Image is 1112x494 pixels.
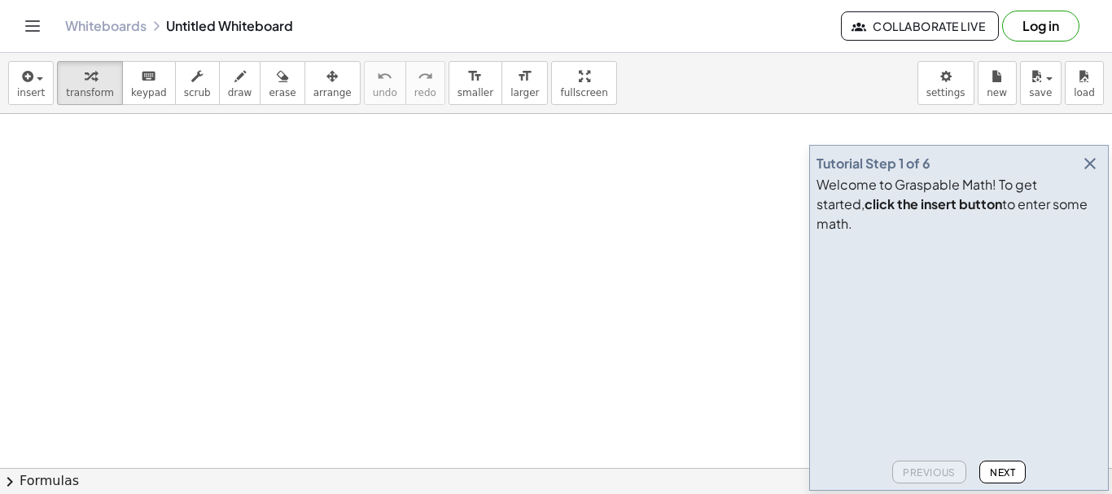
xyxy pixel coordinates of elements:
[260,61,304,105] button: erase
[228,87,252,98] span: draw
[978,61,1017,105] button: new
[855,19,985,33] span: Collaborate Live
[841,11,999,41] button: Collaborate Live
[560,87,607,98] span: fullscreen
[418,67,433,86] i: redo
[1029,87,1052,98] span: save
[457,87,493,98] span: smaller
[510,87,539,98] span: larger
[865,195,1002,212] b: click the insert button
[917,61,974,105] button: settings
[364,61,406,105] button: undoundo
[313,87,352,98] span: arrange
[816,154,930,173] div: Tutorial Step 1 of 6
[990,466,1015,479] span: Next
[269,87,296,98] span: erase
[1002,11,1079,42] button: Log in
[141,67,156,86] i: keyboard
[20,13,46,39] button: Toggle navigation
[66,87,114,98] span: transform
[219,61,261,105] button: draw
[816,175,1101,234] div: Welcome to Graspable Math! To get started, to enter some math.
[377,67,392,86] i: undo
[979,461,1026,483] button: Next
[373,87,397,98] span: undo
[131,87,167,98] span: keypad
[184,87,211,98] span: scrub
[551,61,616,105] button: fullscreen
[122,61,176,105] button: keyboardkeypad
[65,18,147,34] a: Whiteboards
[175,61,220,105] button: scrub
[304,61,361,105] button: arrange
[517,67,532,86] i: format_size
[57,61,123,105] button: transform
[414,87,436,98] span: redo
[1020,61,1062,105] button: save
[467,67,483,86] i: format_size
[1065,61,1104,105] button: load
[405,61,445,105] button: redoredo
[17,87,45,98] span: insert
[926,87,965,98] span: settings
[8,61,54,105] button: insert
[1074,87,1095,98] span: load
[501,61,548,105] button: format_sizelarger
[449,61,502,105] button: format_sizesmaller
[987,87,1007,98] span: new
